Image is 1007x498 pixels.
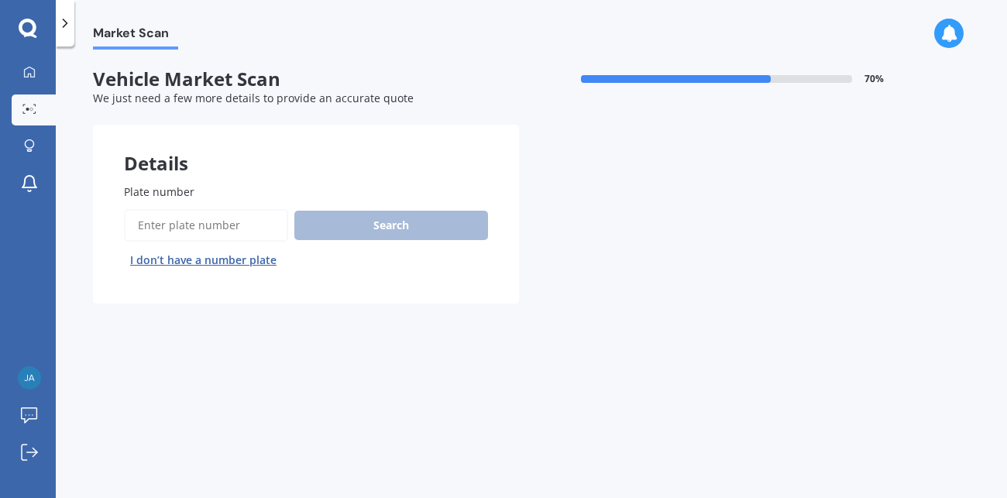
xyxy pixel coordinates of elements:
span: Plate number [124,184,194,199]
img: 675755f46722151d345972fc23796e53 [18,366,41,390]
span: Vehicle Market Scan [93,68,519,91]
span: Market Scan [93,26,178,46]
span: We just need a few more details to provide an accurate quote [93,91,414,105]
div: Details [93,125,519,171]
button: I don’t have a number plate [124,248,283,273]
input: Enter plate number [124,209,288,242]
span: 70 % [864,74,884,84]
